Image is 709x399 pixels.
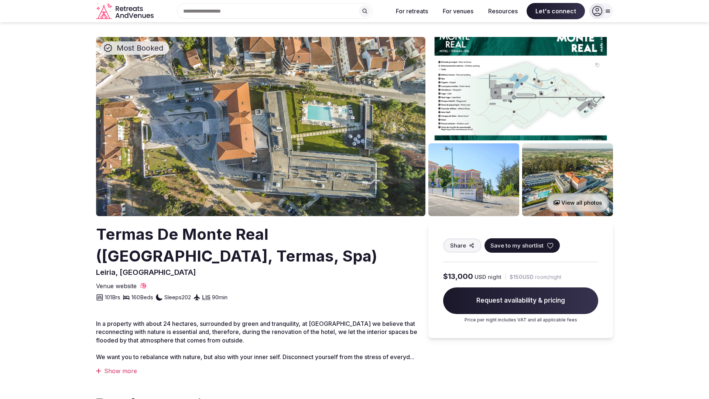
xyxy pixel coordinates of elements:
img: Venue gallery photo [522,143,613,216]
span: room/night [535,273,561,281]
div: | [504,273,507,280]
a: Visit the homepage [96,3,155,20]
span: 90 min [212,293,227,301]
img: Venue gallery photo [428,37,613,140]
a: Venue website [96,282,147,290]
img: Venue gallery photo [428,143,519,216]
span: Most Booked [114,43,166,53]
span: USD [475,273,486,281]
span: Request availability & pricing [443,287,598,314]
div: Show more [96,367,419,375]
a: LIS [202,294,210,301]
div: Most Booked [100,41,169,55]
span: night [488,273,501,281]
span: $13,000 [443,271,473,282]
span: We want you to rebalance with nature, but also with your inner self. Disconnect yourself from the... [96,353,414,361]
img: Venue cover photo [96,37,425,216]
span: Share [450,242,466,249]
span: 160 Beds [131,293,153,301]
button: Share [443,238,482,253]
span: Sleeps 202 [164,293,191,301]
span: 101 Brs [105,293,120,301]
button: View all photos [546,193,609,212]
button: Resources [482,3,524,19]
span: Let's connect [527,3,585,19]
span: In a property with about 24 hectares, surrounded by green and tranquility, at [GEOGRAPHIC_DATA] w... [96,320,417,344]
span: Save to my shortlist [490,242,544,249]
svg: Retreats and Venues company logo [96,3,155,20]
span: Venue website [96,282,137,290]
span: Leiria, [GEOGRAPHIC_DATA] [96,268,196,277]
span: $150 USD [510,273,534,281]
h2: Termas De Monte Real ([GEOGRAPHIC_DATA], Termas, Spa) [96,224,417,267]
button: For venues [437,3,479,19]
p: Price per night includes VAT and all applicable fees [443,317,598,323]
button: For retreats [390,3,434,19]
button: Save to my shortlist [484,238,560,253]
